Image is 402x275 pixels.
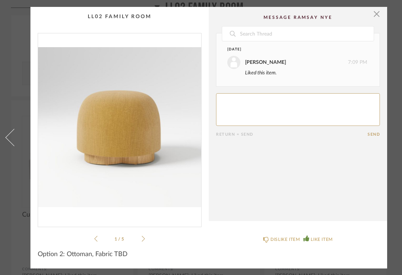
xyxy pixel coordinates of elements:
[270,236,300,243] div: DISLIKE ITEM
[369,7,384,21] button: Close
[121,237,125,241] span: 5
[311,236,332,243] div: LIKE ITEM
[368,132,380,137] button: Send
[239,26,374,41] input: Search Thread
[115,237,118,241] span: 1
[227,47,354,52] div: [DATE]
[38,250,128,258] span: Option 2: Ottoman, Fabric TBD
[245,69,367,77] div: Liked this item.
[227,56,367,69] div: 7:09 PM
[118,237,121,241] span: /
[38,33,201,221] div: 0
[245,58,286,66] div: [PERSON_NAME]
[38,33,201,221] img: 3fcf3f0b-b033-4756-bb8e-bf36319cc3f7_1000x1000.jpg
[216,132,368,137] div: Return = Send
